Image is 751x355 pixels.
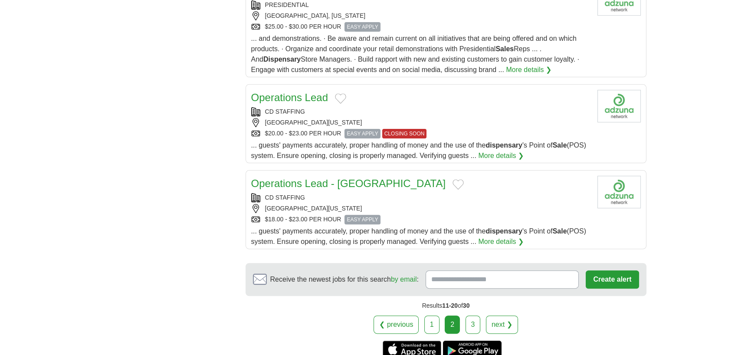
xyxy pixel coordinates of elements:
[442,302,458,309] span: 11-20
[478,151,524,161] a: More details ❯
[485,227,522,235] strong: dispensary
[344,22,380,32] span: EASY APPLY
[251,0,590,10] div: PRESIDENTIAL
[382,129,427,138] span: CLOSING SOON
[251,92,328,103] a: Operations Lead
[478,237,524,247] a: More details ❯
[586,270,639,289] button: Create alert
[251,118,590,127] div: [GEOGRAPHIC_DATA][US_STATE]
[344,215,380,224] span: EASY APPLY
[251,129,590,138] div: $20.00 - $23.00 PER HOUR
[251,22,590,32] div: $25.00 - $30.00 PER HOUR
[263,56,301,63] strong: Dispensary
[597,176,641,208] img: Company logo
[335,93,346,104] button: Add to favorite jobs
[453,179,464,190] button: Add to favorite jobs
[251,204,590,213] div: [GEOGRAPHIC_DATA][US_STATE]
[270,274,419,285] span: Receive the newest jobs for this search :
[344,129,380,138] span: EASY APPLY
[251,177,446,189] a: Operations Lead - [GEOGRAPHIC_DATA]
[486,316,518,334] a: next ❯
[506,65,551,75] a: More details ❯
[485,141,522,149] strong: dispensary
[553,227,567,235] strong: Sale
[251,107,590,116] div: CD STAFFING
[251,35,580,73] span: ... and demonstrations. · Be aware and remain current on all initiatives that are being offered a...
[251,141,586,159] span: ... guests' payments accurately, proper handling of money and the use of the 's Point of (POS) sy...
[424,316,439,334] a: 1
[251,193,590,202] div: CD STAFFING
[251,227,586,245] span: ... guests' payments accurately, proper handling of money and the use of the 's Point of (POS) sy...
[391,276,417,283] a: by email
[597,90,641,122] img: Company logo
[463,302,470,309] span: 30
[251,215,590,224] div: $18.00 - $23.00 PER HOUR
[553,141,567,149] strong: Sale
[251,11,590,20] div: [GEOGRAPHIC_DATA], [US_STATE]
[445,316,460,334] div: 2
[466,316,481,334] a: 3
[495,45,514,53] strong: Sales
[246,296,646,316] div: Results of
[374,316,419,334] a: ❮ previous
